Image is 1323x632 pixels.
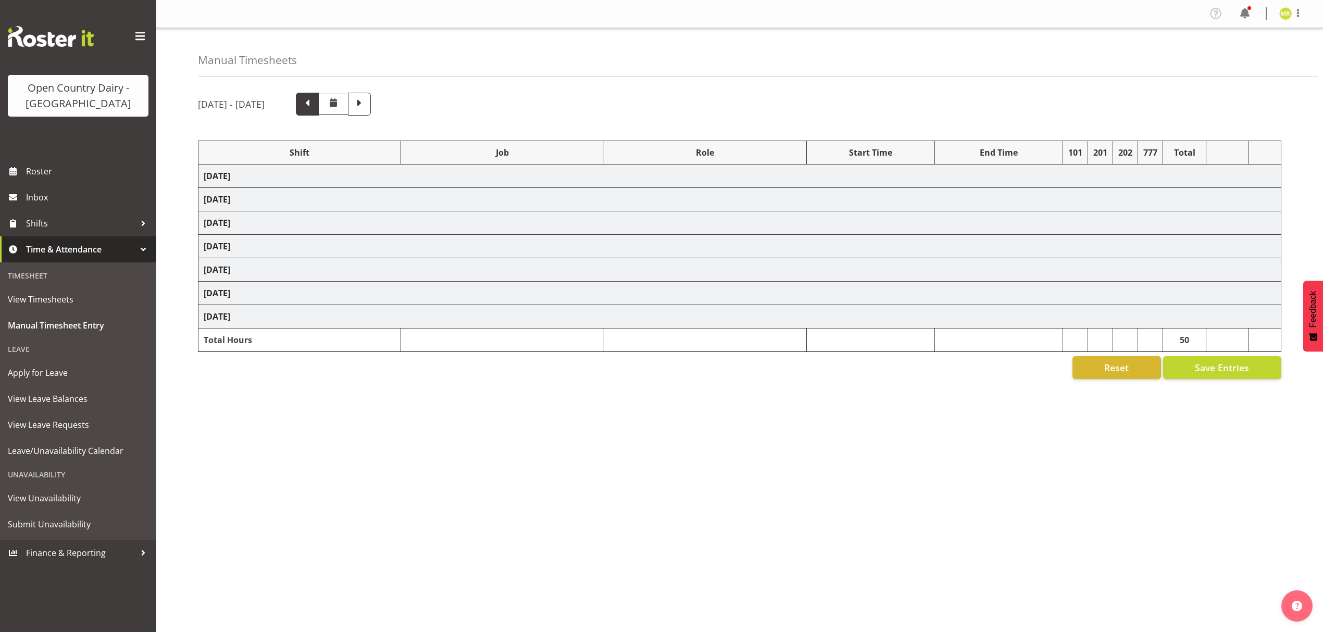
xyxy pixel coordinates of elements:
[1195,361,1249,374] span: Save Entries
[198,98,265,110] h5: [DATE] - [DATE]
[3,485,154,511] a: View Unavailability
[3,386,154,412] a: View Leave Balances
[609,146,801,159] div: Role
[3,438,154,464] a: Leave/Unavailability Calendar
[198,282,1281,305] td: [DATE]
[8,490,148,506] span: View Unavailability
[3,286,154,312] a: View Timesheets
[3,464,154,485] div: Unavailability
[26,216,135,231] span: Shifts
[8,417,148,433] span: View Leave Requests
[8,318,148,333] span: Manual Timesheet Entry
[198,305,1281,328] td: [DATE]
[3,360,154,386] a: Apply for Leave
[18,80,138,111] div: Open Country Dairy - [GEOGRAPHIC_DATA]
[198,235,1281,258] td: [DATE]
[1303,281,1323,351] button: Feedback - Show survey
[26,189,151,205] span: Inbox
[26,545,135,561] span: Finance & Reporting
[3,338,154,360] div: Leave
[812,146,929,159] div: Start Time
[198,211,1281,235] td: [DATE]
[1093,146,1107,159] div: 201
[1118,146,1132,159] div: 202
[26,163,151,179] span: Roster
[198,328,401,352] td: Total Hours
[26,242,135,257] span: Time & Attendance
[1072,356,1161,379] button: Reset
[8,516,148,532] span: Submit Unavailability
[1292,601,1302,611] img: help-xxl-2.png
[1068,146,1082,159] div: 101
[198,165,1281,188] td: [DATE]
[8,391,148,407] span: View Leave Balances
[1279,7,1292,20] img: mikayla-rangi7450.jpg
[1308,291,1318,327] span: Feedback
[3,312,154,338] a: Manual Timesheet Entry
[8,292,148,307] span: View Timesheets
[198,258,1281,282] td: [DATE]
[198,188,1281,211] td: [DATE]
[1143,146,1157,159] div: 777
[3,265,154,286] div: Timesheet
[198,54,297,66] h4: Manual Timesheets
[8,26,94,47] img: Rosterit website logo
[1163,356,1281,379] button: Save Entries
[1104,361,1129,374] span: Reset
[1168,146,1201,159] div: Total
[8,365,148,381] span: Apply for Leave
[3,412,154,438] a: View Leave Requests
[3,511,154,537] a: Submit Unavailability
[1163,328,1206,352] td: 50
[204,146,395,159] div: Shift
[940,146,1057,159] div: End Time
[8,443,148,459] span: Leave/Unavailability Calendar
[406,146,598,159] div: Job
